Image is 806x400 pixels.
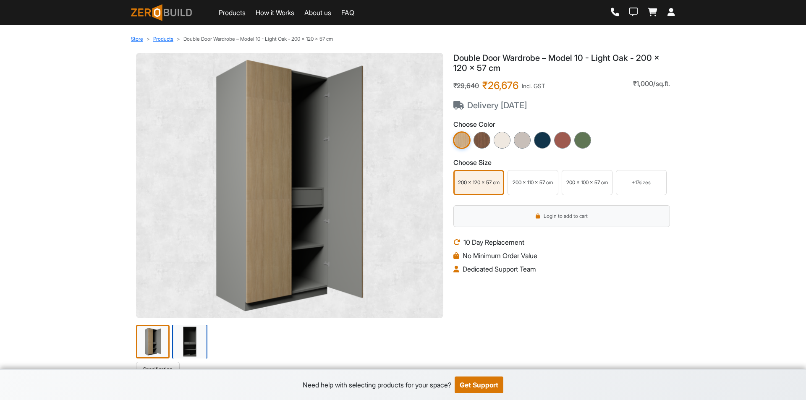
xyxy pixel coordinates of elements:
nav: breadcrumb [131,35,675,43]
img: Sandstone [514,132,531,149]
li: No Minimum Order Value [453,251,670,261]
span: Login to add to cart [544,212,588,220]
a: Store [131,36,143,42]
img: Light Oak [453,131,471,149]
a: Login [667,8,675,17]
span: ₹29,640 [453,82,479,90]
li: Double Door Wardrobe – Model 10 - Light Oak - 200 x 120 x 57 cm [173,35,333,43]
img: Graphite Blue [534,132,551,149]
h1: Double Door Wardrobe – Model 10 - Light Oak - 200 x 120 x 57 cm [453,53,670,73]
div: Need help with selecting products for your space? [303,380,451,390]
a: Specification [136,362,180,377]
a: Products [153,36,173,42]
h3: Choose Size [453,159,670,167]
div: 200 x 110 x 57 cm [510,179,556,186]
img: Earth Brown [554,132,571,149]
div: 200 x 100 x 57 cm [564,179,610,186]
span: Delivery [DATE] [453,100,545,110]
a: How it Works [256,8,294,18]
span: ₹1,000/sq.ft. [633,80,670,88]
img: Double Door Wardrobe – Model 10 - Light Oak - 200 x 120 x 57 cm - Image 1 [136,325,170,358]
li: 10 Day Replacement [453,237,670,247]
li: Dedicated Support Team [453,264,670,274]
div: 200 x 120 x 57 cm [456,179,501,186]
button: Get Support [455,376,503,393]
div: + 17 sizes [620,179,663,186]
a: FAQ [341,8,354,18]
h3: Choose Color [453,120,670,128]
img: Double Door Wardrobe – Model 10 - Light Oak - 200 x 120 x 57 cm - Image 2 [172,324,207,359]
a: Products [219,8,246,18]
img: Ivory Cream [494,132,510,149]
img: English Green [574,132,591,149]
img: ZeroBuild logo [131,4,192,21]
a: About us [304,8,331,18]
span: Incl. GST [522,81,545,90]
span: ₹26,676 [482,80,518,92]
img: Walnut Brown [474,132,490,149]
img: Double Door Wardrobe – Model 10 - Light Oak - 200 x 120 x 57 cm [143,60,437,311]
